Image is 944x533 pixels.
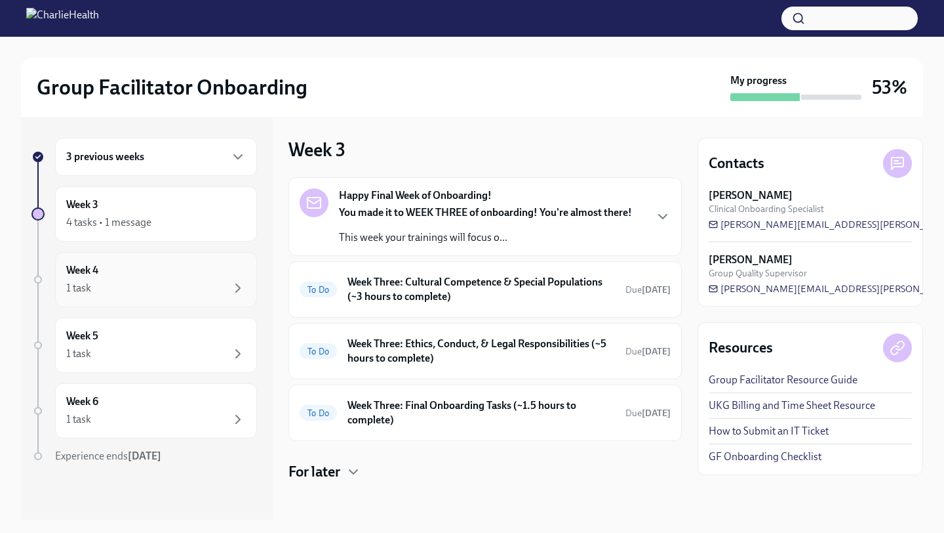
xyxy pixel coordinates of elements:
span: Due [625,284,671,295]
span: Due [625,408,671,419]
div: 1 task [66,347,91,361]
strong: Happy Final Week of Onboarding! [339,188,492,203]
a: To DoWeek Three: Final Onboarding Tasks (~1.5 hours to complete)Due[DATE] [300,396,671,430]
h6: 3 previous weeks [66,150,144,164]
strong: [DATE] [642,346,671,357]
a: GF Onboarding Checklist [709,450,821,464]
h6: Week 6 [66,394,98,409]
strong: [DATE] [642,408,671,419]
a: Week 61 task [31,383,257,438]
a: Week 41 task [31,252,257,307]
span: Clinical Onboarding Specialist [709,203,824,215]
h6: Week Three: Ethics, Conduct, & Legal Responsibilities (~5 hours to complete) [347,337,615,366]
strong: [PERSON_NAME] [709,188,793,203]
span: To Do [300,347,337,356]
span: To Do [300,408,337,418]
a: To DoWeek Three: Cultural Competence & Special Populations (~3 hours to complete)Due[DATE] [300,272,671,307]
h4: For later [288,462,340,482]
strong: [DATE] [128,450,161,462]
a: UKG Billing and Time Sheet Resource [709,398,875,413]
a: Group Facilitator Resource Guide [709,373,857,387]
div: 1 task [66,412,91,427]
a: Week 51 task [31,318,257,373]
div: 4 tasks • 1 message [66,215,151,230]
h4: Contacts [709,154,764,173]
h3: Week 3 [288,138,345,161]
h6: Week Three: Cultural Competence & Special Populations (~3 hours to complete) [347,275,615,304]
span: Due [625,346,671,357]
h6: Week 3 [66,198,98,212]
a: How to Submit an IT Ticket [709,424,829,438]
div: 3 previous weeks [55,138,257,176]
strong: [PERSON_NAME] [709,253,793,267]
span: Group Quality Supervisor [709,267,807,280]
div: For later [288,462,682,482]
h4: Resources [709,338,773,358]
img: CharlieHealth [26,8,99,29]
a: To DoWeek Three: Ethics, Conduct, & Legal Responsibilities (~5 hours to complete)Due[DATE] [300,334,671,368]
span: Experience ends [55,450,161,462]
a: Week 34 tasks • 1 message [31,186,257,242]
span: September 21st, 2025 10:00 [625,407,671,419]
strong: My progress [730,74,787,88]
h6: Week 4 [66,263,98,278]
p: This week your trainings will focus o... [339,230,632,245]
strong: You made it to WEEK THREE of onboarding! You're almost there! [339,206,632,219]
h6: Week 5 [66,329,98,343]
h6: Week Three: Final Onboarding Tasks (~1.5 hours to complete) [347,398,615,427]
h3: 53% [872,75,907,99]
span: September 23rd, 2025 10:00 [625,284,671,296]
h2: Group Facilitator Onboarding [37,74,307,100]
span: To Do [300,285,337,295]
div: 1 task [66,281,91,295]
strong: [DATE] [642,284,671,295]
span: September 23rd, 2025 10:00 [625,345,671,358]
